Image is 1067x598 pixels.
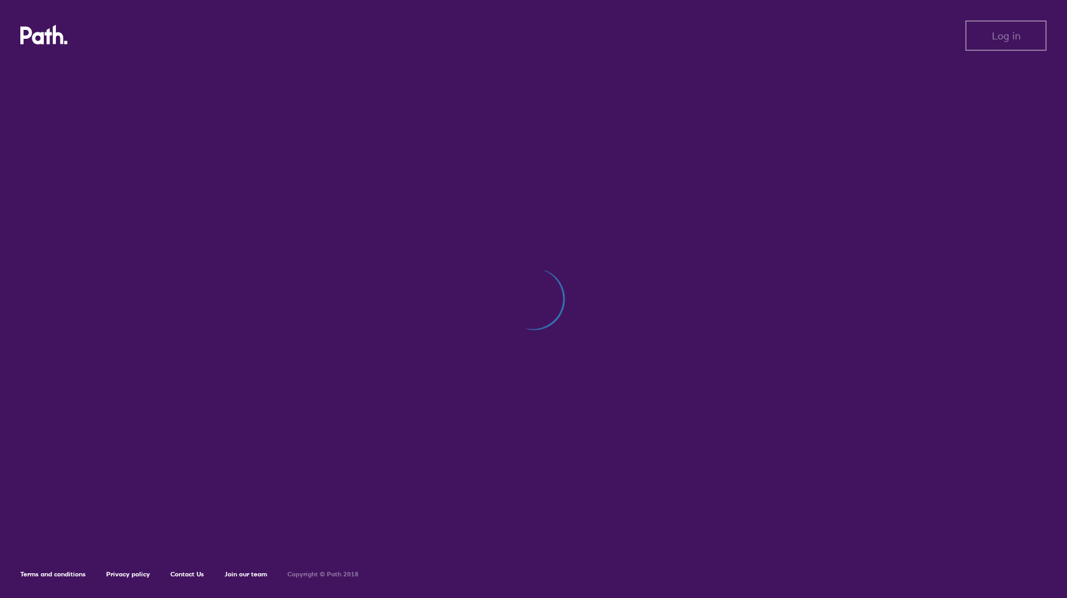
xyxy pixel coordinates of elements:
[170,570,204,578] a: Contact Us
[106,570,150,578] a: Privacy policy
[965,20,1047,51] button: Log in
[287,571,359,578] h6: Copyright © Path 2018
[992,30,1021,41] span: Log in
[20,570,86,578] a: Terms and conditions
[224,570,267,578] a: Join our team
